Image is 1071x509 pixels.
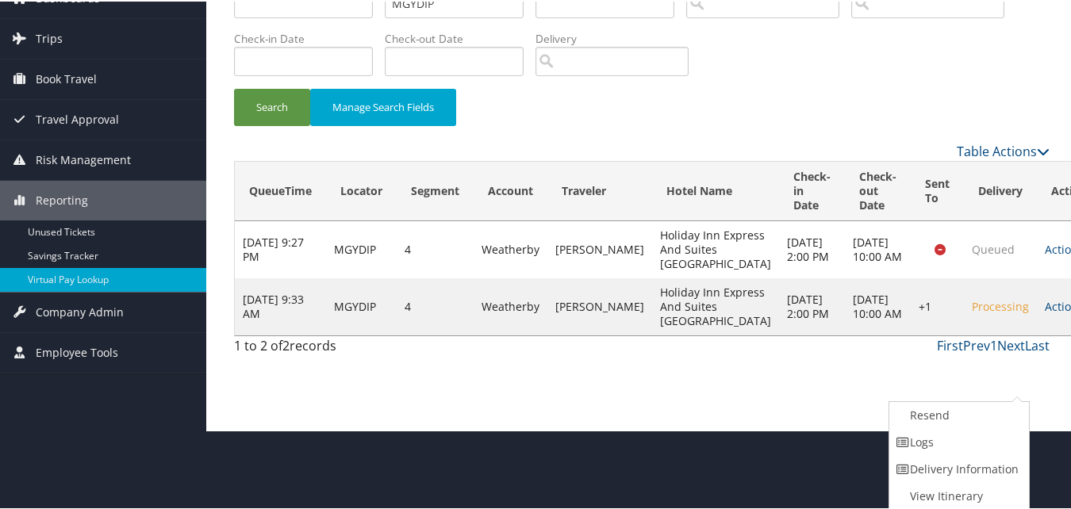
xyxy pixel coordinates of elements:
th: Check-in Date: activate to sort column ascending [779,160,845,220]
label: Check-out Date [385,29,535,45]
th: Segment: activate to sort column ascending [397,160,474,220]
span: Employee Tools [36,331,118,371]
th: Account: activate to sort column ascending [474,160,547,220]
a: 1 [990,335,997,353]
span: Book Travel [36,58,97,98]
a: Logs [889,427,1025,454]
td: 4 [397,277,474,334]
td: [DATE] 9:33 AM [235,277,326,334]
div: 1 to 2 of records [234,335,420,362]
th: Delivery: activate to sort column ascending [964,160,1037,220]
td: MGYDIP [326,277,397,334]
td: [PERSON_NAME] [547,220,652,277]
th: QueueTime: activate to sort column ascending [235,160,326,220]
label: Delivery [535,29,701,45]
button: Search [234,87,310,124]
a: Prev [963,335,990,353]
th: Traveler: activate to sort column ascending [547,160,652,220]
a: Next [997,335,1025,353]
td: MGYDIP [326,220,397,277]
span: Company Admin [36,291,124,331]
a: View Itinerary [889,481,1025,508]
th: Sent To: activate to sort column descending [911,160,964,220]
td: 4 [397,220,474,277]
td: [DATE] 10:00 AM [845,220,911,277]
td: [DATE] 9:27 PM [235,220,326,277]
span: 2 [282,335,290,353]
th: Hotel Name: activate to sort column ascending [652,160,779,220]
span: Reporting [36,179,88,219]
button: Manage Search Fields [310,87,456,124]
td: Weatherby [474,220,547,277]
a: Table Actions [957,141,1050,159]
span: Risk Management [36,139,131,178]
td: [PERSON_NAME] [547,277,652,334]
a: First [937,335,963,353]
span: Queued [972,240,1015,255]
label: Check-in Date [234,29,385,45]
td: [DATE] 10:00 AM [845,277,911,334]
td: [DATE] 2:00 PM [779,220,845,277]
td: Holiday Inn Express And Suites [GEOGRAPHIC_DATA] [652,220,779,277]
span: Travel Approval [36,98,119,138]
a: Resend [889,400,1025,427]
td: Holiday Inn Express And Suites [GEOGRAPHIC_DATA] [652,277,779,334]
th: Locator: activate to sort column ascending [326,160,397,220]
span: Trips [36,17,63,57]
a: Delivery Information [889,454,1025,481]
a: Last [1025,335,1050,353]
span: Processing [972,297,1029,312]
td: +1 [911,277,964,334]
td: Weatherby [474,277,547,334]
td: [DATE] 2:00 PM [779,277,845,334]
th: Check-out Date: activate to sort column ascending [845,160,911,220]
